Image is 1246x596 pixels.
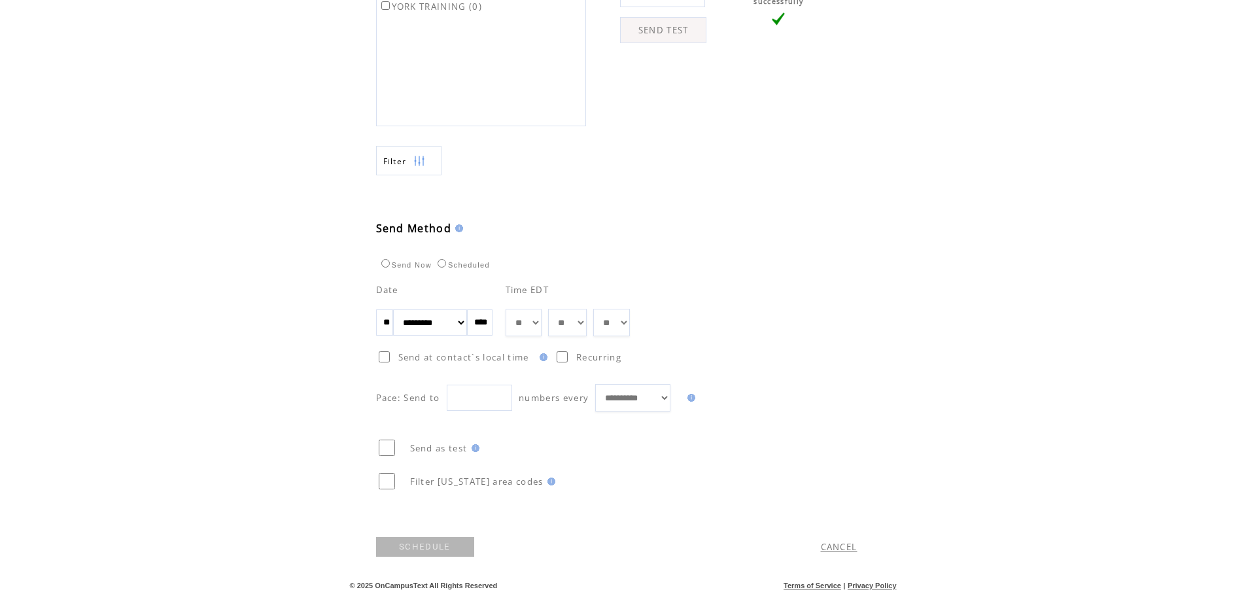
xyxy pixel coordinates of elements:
[410,476,544,487] span: Filter [US_STATE] area codes
[376,537,474,557] a: SCHEDULE
[383,156,407,167] span: Show filters
[398,351,529,363] span: Send at contact`s local time
[410,442,468,454] span: Send as test
[376,392,440,404] span: Pace: Send to
[684,394,695,402] img: help.gif
[434,261,490,269] label: Scheduled
[848,582,897,589] a: Privacy Policy
[438,259,446,268] input: Scheduled
[381,259,390,268] input: Send Now
[519,392,589,404] span: numbers every
[376,284,398,296] span: Date
[576,351,621,363] span: Recurring
[413,147,425,176] img: filters.png
[381,1,390,10] input: YORK TRAINING (0)
[379,1,483,12] label: YORK TRAINING (0)
[843,582,845,589] span: |
[536,353,547,361] img: help.gif
[376,221,452,236] span: Send Method
[772,12,785,26] img: vLarge.png
[378,261,432,269] label: Send Now
[620,17,706,43] a: SEND TEST
[784,582,841,589] a: Terms of Service
[468,444,479,452] img: help.gif
[376,146,441,175] a: Filter
[506,284,549,296] span: Time EDT
[544,478,555,485] img: help.gif
[451,224,463,232] img: help.gif
[821,541,857,553] a: CANCEL
[350,582,498,589] span: © 2025 OnCampusText All Rights Reserved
